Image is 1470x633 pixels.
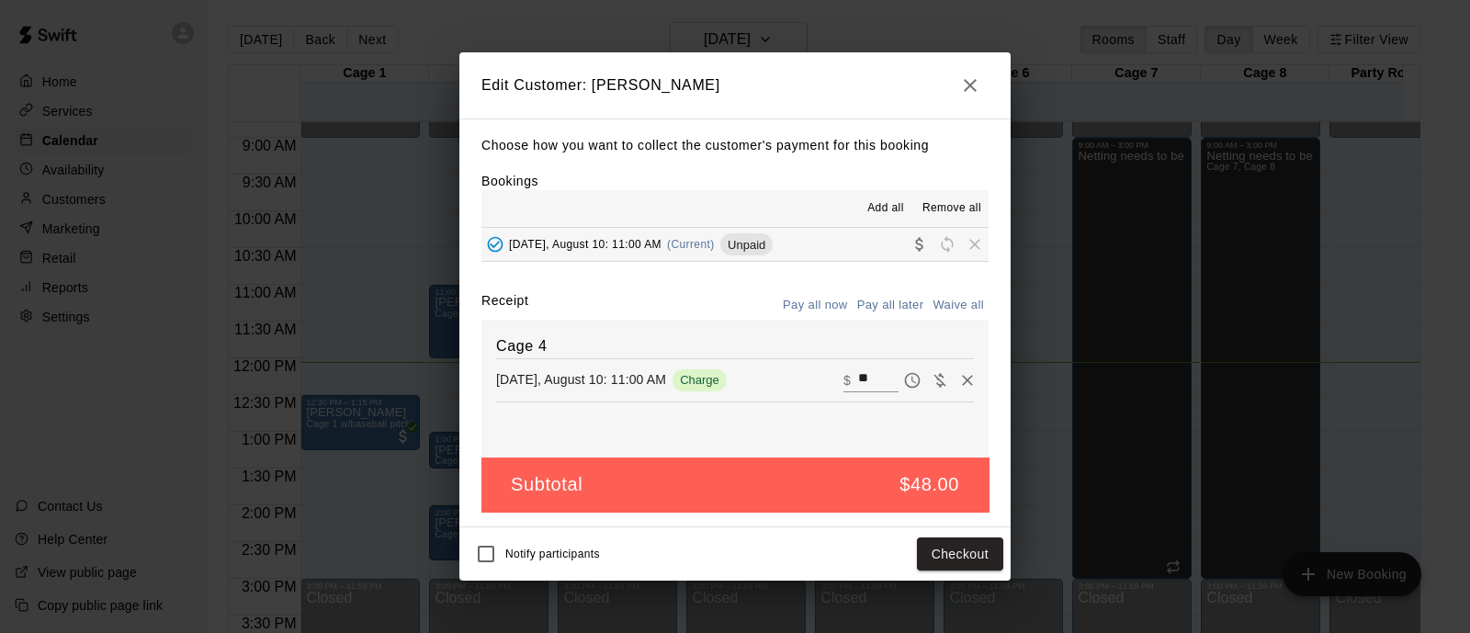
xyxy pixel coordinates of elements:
[856,194,915,223] button: Add all
[481,291,528,320] label: Receipt
[481,134,989,157] p: Choose how you want to collect the customer's payment for this booking
[667,238,715,251] span: (Current)
[481,174,538,188] label: Bookings
[778,291,853,320] button: Pay all now
[867,199,904,218] span: Add all
[922,199,981,218] span: Remove all
[509,238,661,251] span: [DATE], August 10: 11:00 AM
[954,367,981,394] button: Remove
[906,237,933,251] span: Collect payment
[720,238,773,252] span: Unpaid
[505,548,600,560] span: Notify participants
[673,373,727,387] span: Charge
[496,334,974,358] h6: Cage 4
[511,472,582,497] h5: Subtotal
[899,472,959,497] h5: $48.00
[961,237,989,251] span: Remove
[917,537,1003,571] button: Checkout
[915,194,989,223] button: Remove all
[481,228,989,262] button: Added - Collect Payment[DATE], August 10: 11:00 AM(Current)UnpaidCollect paymentRescheduleRemove
[933,237,961,251] span: Reschedule
[853,291,929,320] button: Pay all later
[928,291,989,320] button: Waive all
[899,371,926,387] span: Pay later
[843,371,851,390] p: $
[926,371,954,387] span: Waive payment
[481,231,509,258] button: Added - Collect Payment
[459,52,1011,119] h2: Edit Customer: [PERSON_NAME]
[496,370,666,389] p: [DATE], August 10: 11:00 AM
